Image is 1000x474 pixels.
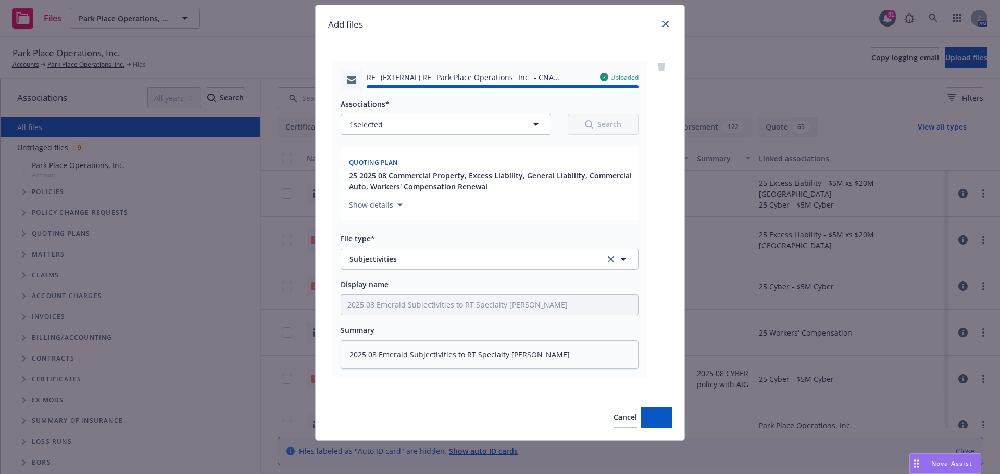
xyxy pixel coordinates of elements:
[349,253,591,264] span: Subjectivities
[655,61,668,73] a: remove
[349,158,398,167] span: Quoting plan
[614,407,637,428] button: Cancel
[341,295,638,315] input: Add display name here...
[328,18,363,31] h1: Add files
[659,18,672,30] a: close
[341,279,389,289] span: Display name
[341,234,375,244] span: File type*
[367,72,592,83] span: RE_ (EXTERNAL) RE_ Park Place Operations_ Inc_ - CNA Binder.msg
[341,249,639,270] button: Subjectivitiesclear selection
[641,412,672,422] span: Add files
[610,73,639,82] span: Uploaded
[931,459,972,468] span: Nova Assist
[910,454,923,473] div: Drag to move
[341,325,374,335] span: Summary
[641,407,672,428] button: Add files
[349,119,383,130] span: 1 selected
[605,253,617,265] a: clear selection
[341,340,639,369] textarea: 2025 08 Emerald Subjectivities to RT Specialty [PERSON_NAME]
[345,199,407,211] button: Show details
[909,453,981,474] button: Nova Assist
[349,170,632,192] button: 25 2025 08 Commercial Property, Excess Liability, General Liability, Commercial Auto, Workers' Co...
[341,99,390,109] span: Associations*
[614,412,637,422] span: Cancel
[341,114,551,135] button: 1selected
